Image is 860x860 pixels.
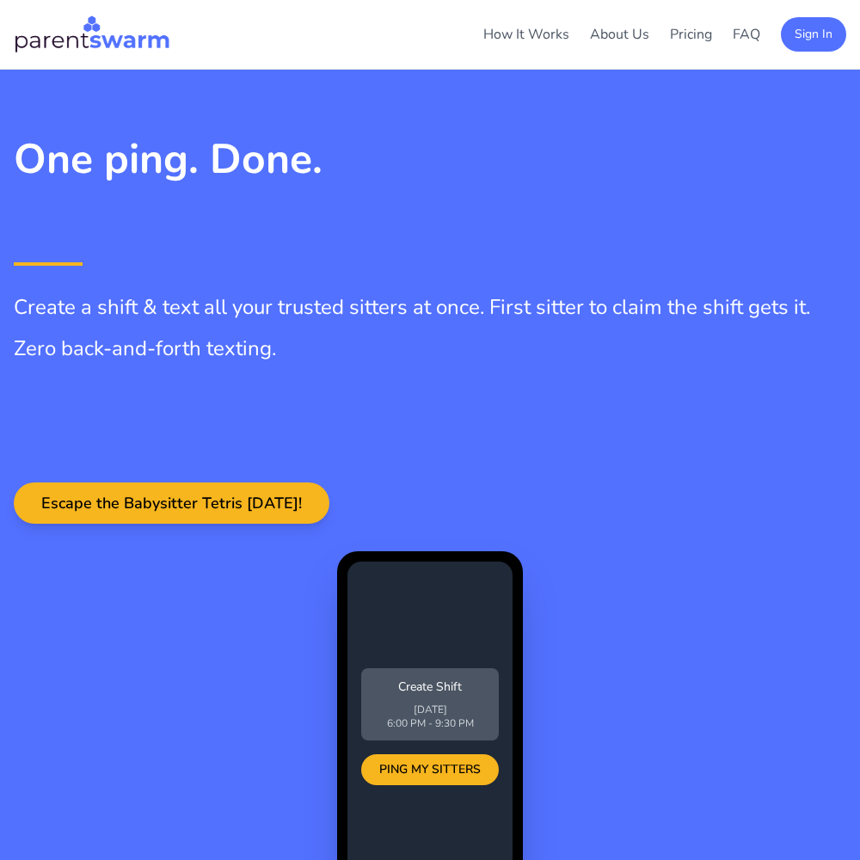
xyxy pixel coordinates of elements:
[372,679,488,696] p: Create Shift
[590,25,649,44] a: About Us
[733,25,760,44] a: FAQ
[483,25,569,44] a: How It Works
[14,482,329,524] button: Escape the Babysitter Tetris [DATE]!
[361,754,499,785] div: PING MY SITTERS
[781,17,846,52] button: Sign In
[372,703,488,716] p: [DATE]
[781,24,846,43] a: Sign In
[14,494,329,513] a: Escape the Babysitter Tetris [DATE]!
[670,25,712,44] a: Pricing
[14,14,170,55] img: Parentswarm Logo
[372,716,488,730] p: 6:00 PM - 9:30 PM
